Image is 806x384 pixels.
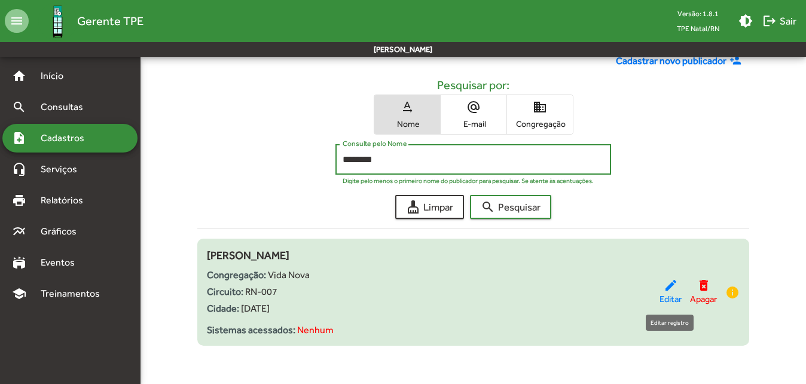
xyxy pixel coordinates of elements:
mat-icon: school [12,287,26,301]
mat-icon: stadium [12,255,26,270]
button: Pesquisar [470,195,551,219]
span: TPE Natal/RN [667,21,729,36]
mat-hint: Digite pelo menos o primeiro nome do publicador para pesquisar. Se atente às acentuações. [343,177,594,184]
button: Nome [374,95,440,134]
mat-icon: print [12,193,26,208]
strong: Cidade: [207,303,239,314]
span: Apagar [690,292,717,306]
button: Congregação [507,95,573,134]
strong: Sistemas acessados: [207,324,295,336]
mat-icon: note_add [12,131,26,145]
div: Versão: 1.8.1 [667,6,729,21]
mat-icon: menu [5,9,29,33]
mat-icon: headset_mic [12,162,26,176]
span: Cadastrar novo publicador [616,54,726,68]
span: Pesquisar [481,196,541,218]
mat-icon: delete_forever [697,278,711,292]
mat-icon: search [481,200,495,214]
mat-icon: multiline_chart [12,224,26,239]
mat-icon: info [725,285,740,300]
mat-icon: cleaning_services [406,200,420,214]
span: [PERSON_NAME] [207,249,289,261]
span: E-mail [444,118,503,129]
span: Gráficos [33,224,93,239]
span: Nenhum [297,324,334,336]
span: Vida Nova [268,269,310,281]
span: Início [33,69,81,83]
span: Sair [762,10,796,32]
span: Congregação [510,118,570,129]
button: E-mail [441,95,506,134]
button: Sair [758,10,801,32]
span: RN-007 [245,286,277,297]
mat-icon: search [12,100,26,114]
span: Treinamentos [33,287,114,301]
mat-icon: home [12,69,26,83]
mat-icon: person_add [729,54,744,68]
a: Gerente TPE [29,2,144,41]
mat-icon: logout [762,14,777,28]
span: Editar [660,292,682,306]
span: Limpar [406,196,453,218]
span: Gerente TPE [77,11,144,31]
mat-icon: brightness_medium [738,14,753,28]
span: Eventos [33,255,91,270]
mat-icon: text_rotation_none [400,100,414,114]
mat-icon: edit [664,278,678,292]
button: Limpar [395,195,464,219]
strong: Circuito: [207,286,243,297]
img: Logo [38,2,77,41]
span: Relatórios [33,193,99,208]
mat-icon: alternate_email [466,100,481,114]
span: Cadastros [33,131,100,145]
span: Nome [377,118,437,129]
mat-icon: domain [533,100,547,114]
h5: Pesquisar por: [207,78,740,92]
strong: Congregação: [207,269,266,281]
span: [DATE] [241,303,270,314]
span: Serviços [33,162,93,176]
span: Consultas [33,100,99,114]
